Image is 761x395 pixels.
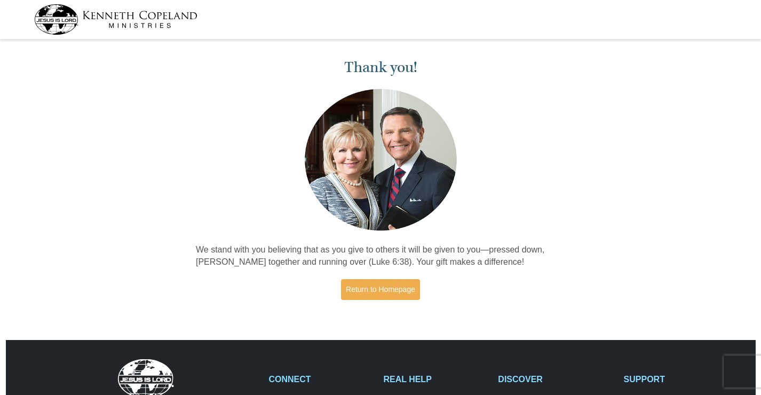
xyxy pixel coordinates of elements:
[302,86,459,233] img: Kenneth and Gloria
[624,374,727,384] h2: SUPPORT
[498,374,612,384] h2: DISCOVER
[383,374,487,384] h2: REAL HELP
[341,279,420,300] a: Return to Homepage
[269,374,372,384] h2: CONNECT
[196,59,565,76] h1: Thank you!
[196,244,565,268] p: We stand with you believing that as you give to others it will be given to you—pressed down, [PER...
[34,4,197,35] img: kcm-header-logo.svg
